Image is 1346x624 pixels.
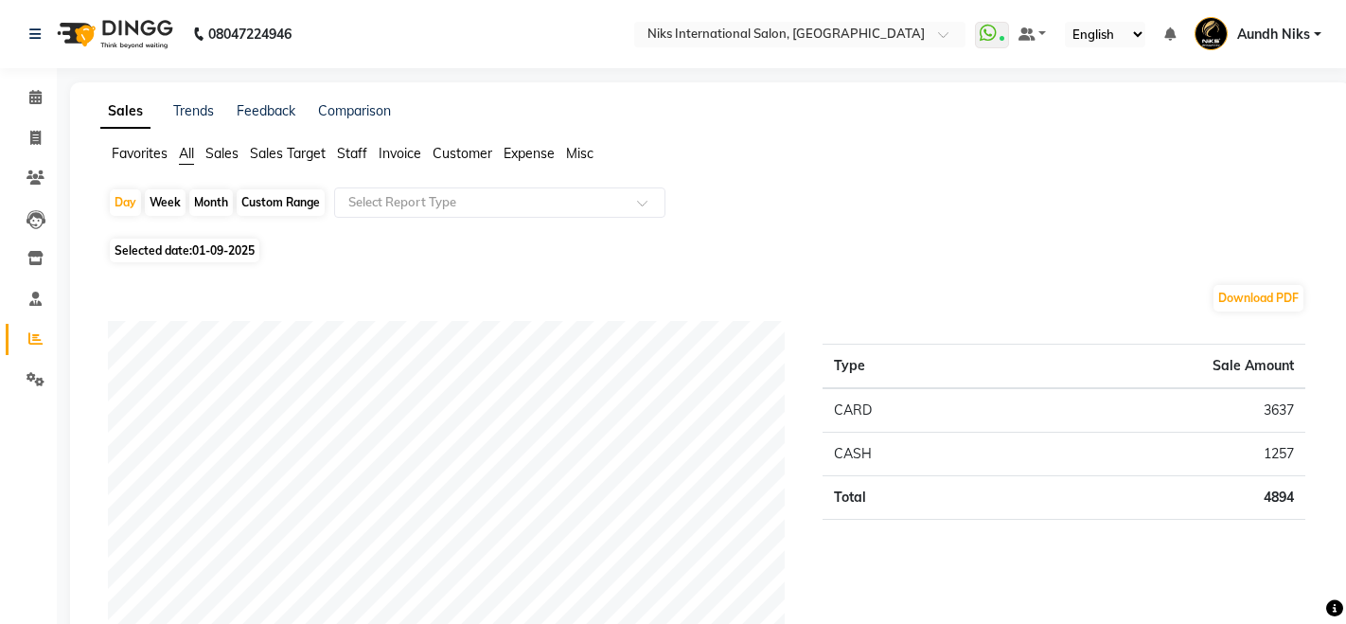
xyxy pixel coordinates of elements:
[1001,388,1305,433] td: 3637
[189,189,233,216] div: Month
[1213,285,1303,312] button: Download PDF
[250,145,326,162] span: Sales Target
[237,189,325,216] div: Custom Range
[112,145,168,162] span: Favorites
[823,476,1000,520] td: Total
[1195,17,1228,50] img: Aundh Niks
[379,145,421,162] span: Invoice
[100,95,151,129] a: Sales
[110,239,259,262] span: Selected date:
[208,8,292,61] b: 08047224946
[192,243,255,258] span: 01-09-2025
[110,189,141,216] div: Day
[145,189,186,216] div: Week
[237,102,295,119] a: Feedback
[179,145,194,162] span: All
[504,145,555,162] span: Expense
[566,145,593,162] span: Misc
[1001,433,1305,476] td: 1257
[433,145,492,162] span: Customer
[1237,25,1310,45] span: Aundh Niks
[173,102,214,119] a: Trends
[1001,476,1305,520] td: 4894
[48,8,178,61] img: logo
[823,433,1000,476] td: CASH
[823,345,1000,389] th: Type
[823,388,1000,433] td: CARD
[205,145,239,162] span: Sales
[1001,345,1305,389] th: Sale Amount
[337,145,367,162] span: Staff
[318,102,391,119] a: Comparison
